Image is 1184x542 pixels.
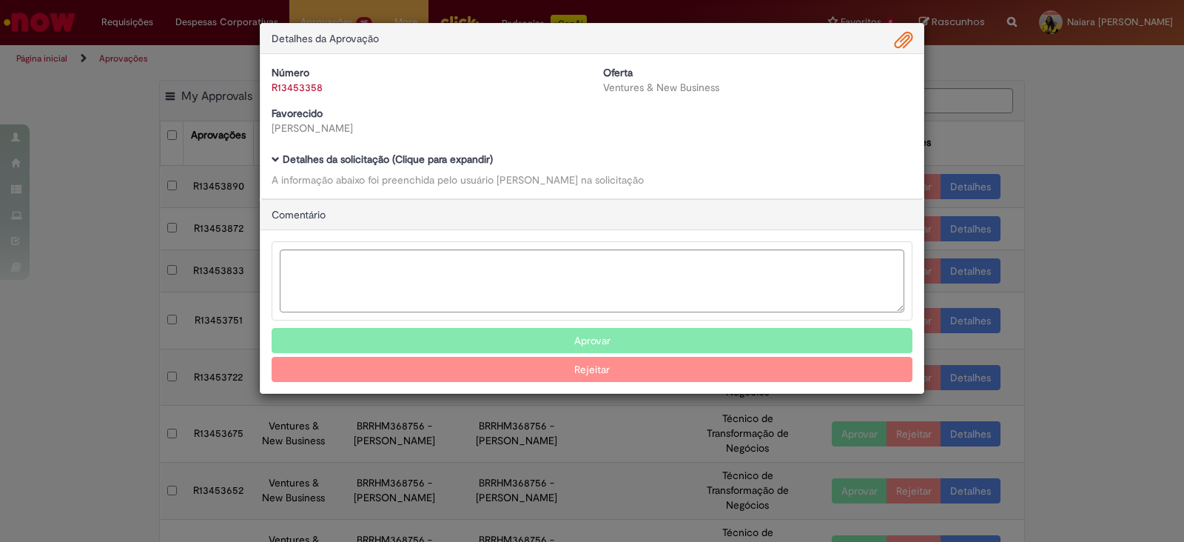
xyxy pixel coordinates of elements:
h5: Detalhes da solicitação (Clique para expandir) [272,154,912,165]
button: Aprovar [272,328,912,353]
div: A informação abaixo foi preenchida pelo usuário [PERSON_NAME] na solicitação [272,173,912,187]
div: Ventures & New Business [603,80,912,95]
a: R13453358 [272,81,323,94]
span: Comentário [272,208,326,221]
div: [PERSON_NAME] [272,121,581,135]
b: Número [272,66,309,79]
b: Detalhes da solicitação (Clique para expandir) [283,153,493,166]
b: Oferta [603,66,633,79]
b: Favorecido [272,107,323,120]
span: Detalhes da Aprovação [272,32,379,45]
button: Rejeitar [272,357,912,382]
